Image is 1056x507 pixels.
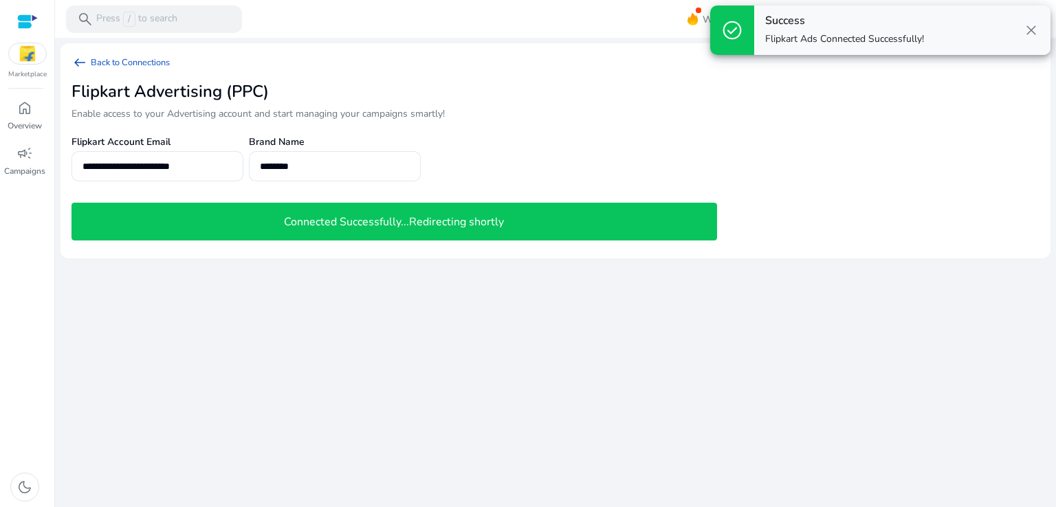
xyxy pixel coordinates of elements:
[77,11,93,27] span: search
[71,54,88,71] span: arrow_left_alt
[71,54,181,71] a: arrow_left_altBack to Connections
[123,12,135,27] span: /
[4,165,45,177] p: Campaigns
[71,82,717,102] h2: Flipkart Advertising (PPC)
[284,216,504,229] h4: Connected Successfully...Redirecting shortly
[1023,22,1039,38] span: close
[765,32,924,46] p: Flipkart Ads Connected Successfully!
[96,12,177,27] p: Press to search
[8,69,47,80] p: Marketplace
[9,43,46,64] img: flipkart.svg
[721,19,743,41] span: check_circle
[71,106,717,132] p: Enable access to your Advertising account and start managing your campaigns smartly!
[16,100,33,116] span: home
[16,145,33,161] span: campaign
[249,137,421,148] h5: Brand Name
[16,479,33,495] span: dark_mode
[765,14,924,27] h4: Success
[703,8,756,32] span: What's New
[71,137,243,148] h5: Flipkart Account Email
[8,120,42,132] p: Overview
